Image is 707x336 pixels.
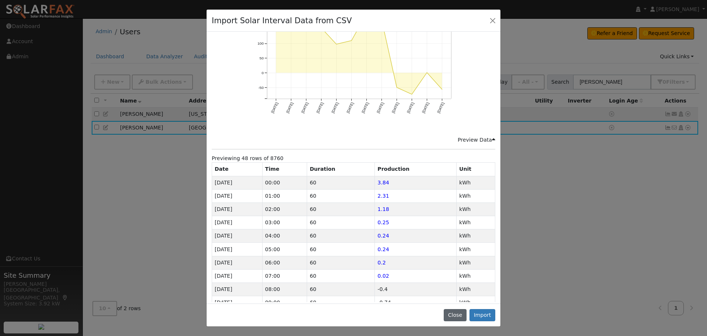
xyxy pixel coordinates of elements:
[212,155,495,302] div: Previewing 48 rows of 8760
[262,189,307,202] td: 01:00
[437,102,445,114] text: [DATE]
[316,102,324,114] text: [DATE]
[375,229,457,243] td: 0.24
[457,229,495,243] td: kWh
[212,189,263,202] td: [DATE]
[375,216,457,229] td: 0.25
[457,216,495,229] td: kWh
[457,189,495,202] td: kWh
[375,243,457,256] td: 0.24
[212,256,263,269] td: [DATE]
[457,296,495,309] td: kWh
[457,243,495,256] td: kWh
[212,229,263,243] td: [DATE]
[262,243,307,256] td: 05:00
[307,229,375,243] td: 60
[375,269,457,283] td: 0.02
[212,296,263,309] td: [DATE]
[457,163,495,176] th: Unit
[457,269,495,283] td: kWh
[262,216,307,229] td: 03:00
[391,102,400,114] text: [DATE]
[375,256,457,269] td: 0.2
[300,102,309,114] text: [DATE]
[375,202,457,216] td: 1.18
[212,15,352,27] h4: Import Solar Interval Data from CSV
[285,102,294,114] text: [DATE]
[307,163,375,176] th: Duration
[441,88,444,91] circle: onclick=""
[262,202,307,216] td: 02:00
[457,202,495,216] td: kWh
[457,256,495,269] td: kWh
[426,71,429,74] circle: onclick=""
[444,309,466,322] button: Close
[469,309,495,322] button: Import
[331,102,339,114] text: [DATE]
[212,269,263,283] td: [DATE]
[212,216,263,229] td: [DATE]
[307,202,375,216] td: 60
[262,296,307,309] td: 09:00
[262,283,307,296] td: 08:00
[375,296,457,309] td: -0.74
[346,102,354,114] text: [DATE]
[212,163,263,176] th: Date
[262,256,307,269] td: 06:00
[262,269,307,283] td: 07:00
[350,39,353,42] circle: onclick=""
[307,256,375,269] td: 60
[406,102,415,114] text: [DATE]
[361,102,369,114] text: [DATE]
[457,283,495,296] td: kWh
[457,176,495,189] td: kWh
[262,229,307,243] td: 04:00
[411,93,414,96] circle: onclick=""
[307,176,375,189] td: 60
[421,102,430,114] text: [DATE]
[262,163,307,176] th: Time
[257,41,264,45] text: 100
[395,86,398,89] circle: onclick=""
[375,189,457,202] td: 2.31
[212,243,263,256] td: [DATE]
[212,283,263,296] td: [DATE]
[307,189,375,202] td: 60
[307,269,375,283] td: 60
[261,71,264,75] text: 0
[258,86,264,90] text: -50
[458,136,495,144] div: Preview Data
[270,102,279,114] text: [DATE]
[307,283,375,296] td: 60
[212,176,263,189] td: [DATE]
[375,163,457,176] th: Production
[375,283,457,296] td: -0.4
[262,176,307,189] td: 00:00
[212,202,263,216] td: [DATE]
[307,216,375,229] td: 60
[259,56,264,60] text: 50
[375,176,457,189] td: 3.84
[307,296,375,309] td: 60
[307,243,375,256] td: 60
[335,43,338,46] circle: onclick=""
[376,102,384,114] text: [DATE]
[488,15,498,25] button: Close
